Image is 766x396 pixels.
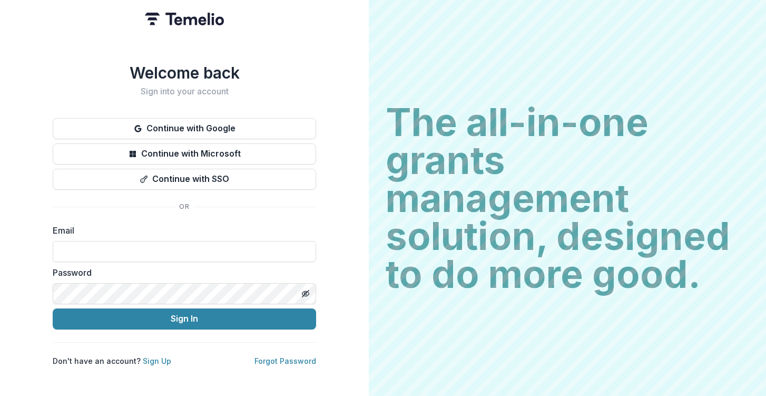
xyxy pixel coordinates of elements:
a: Sign Up [143,356,171,365]
button: Continue with SSO [53,169,316,190]
img: Temelio [145,13,224,25]
p: Don't have an account? [53,355,171,366]
button: Continue with Microsoft [53,143,316,165]
label: Password [53,266,310,279]
button: Sign In [53,308,316,330]
button: Continue with Google [53,118,316,139]
h1: Welcome back [53,63,316,82]
button: Toggle password visibility [297,285,314,302]
h2: Sign into your account [53,86,316,96]
label: Email [53,224,310,237]
a: Forgot Password [254,356,316,365]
